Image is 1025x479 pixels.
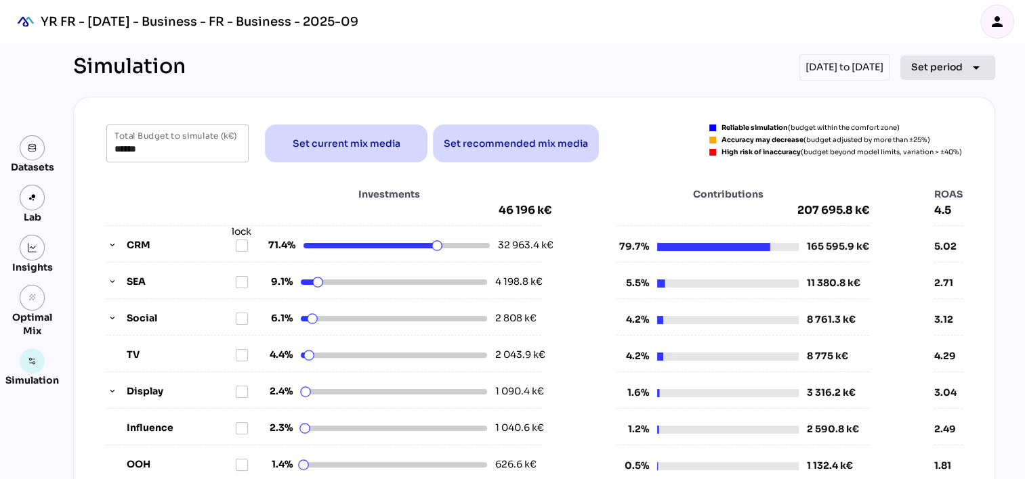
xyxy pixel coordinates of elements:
[260,384,293,398] span: 2.4%
[127,275,235,289] label: SEA
[18,210,47,224] div: Lab
[934,239,963,253] div: 5.02
[11,160,54,174] div: Datasets
[807,349,848,363] div: 8 775 k€
[28,193,37,202] img: lab.svg
[433,124,599,162] button: Set recommended mix media
[657,187,799,201] span: Contributions
[934,386,963,399] div: 3.04
[616,239,649,254] span: 79.7%
[616,422,649,436] span: 1.2%
[934,204,963,217] span: 4.5
[12,260,53,274] div: Insights
[495,311,539,325] div: 2 808 k€
[807,422,859,436] div: 2 590.8 k€
[127,348,235,362] label: TV
[807,459,853,473] div: 1 132.4 k€
[807,276,860,290] div: 11 380.8 k€
[900,55,995,80] button: Expand "Set period"
[260,421,293,435] span: 2.3%
[11,7,41,37] div: mediaROI
[721,147,801,156] strong: High risk of inaccuracy
[495,421,539,435] div: 1 040.6 k€
[934,422,963,436] div: 2.49
[934,276,963,290] div: 2.71
[41,14,358,30] div: YR FR - [DATE] - Business - FR - Business - 2025-09
[444,135,588,152] span: Set recommended mix media
[5,373,59,387] div: Simulation
[807,313,856,327] div: 8 761.3 k€
[807,239,869,254] div: 165 595.9 k€
[616,313,649,327] span: 4.2%
[260,275,293,289] span: 9.1%
[296,187,482,201] span: Investments
[28,293,37,302] i: grain
[934,187,963,201] span: ROAS
[127,421,235,435] label: Influence
[934,313,963,326] div: 3.12
[499,204,551,217] span: 46 196 k€
[616,459,649,473] span: 0.5%
[232,225,251,239] div: lock
[934,459,963,472] div: 1.81
[28,143,37,153] img: data.svg
[5,311,59,338] div: Optimal Mix
[498,238,541,252] div: 32 963.4 k€
[265,124,427,162] button: Set current mix media
[721,123,788,132] strong: Reliable simulation
[495,384,539,398] div: 1 090.4 k€
[495,348,539,362] div: 2 043.9 k€
[968,60,984,76] i: arrow_drop_down
[721,135,803,144] strong: Accuracy may decrease
[495,457,539,472] div: 626.6 k€
[616,204,869,217] span: 207 695.8 k€
[721,124,900,131] div: (budget within the comfort zone)
[260,311,293,325] span: 6.1%
[28,357,37,366] img: settings.svg
[989,14,1005,30] i: person
[616,386,649,400] span: 1.6%
[28,243,37,252] img: graph.svg
[127,238,235,252] label: CRM
[616,276,649,290] span: 5.5%
[127,384,235,398] label: Display
[799,54,890,81] div: [DATE] to [DATE]
[911,59,963,75] span: Set period
[934,349,963,363] div: 4.29
[127,311,235,325] label: Social
[495,275,539,289] div: 4 198.8 k€
[114,124,240,162] input: Total Budget to simulate (k€)
[721,137,930,143] div: (budget adjusted by more than ±25%)
[127,457,235,472] label: OOH
[73,54,186,81] div: Simulation
[260,457,293,472] span: 1.4%
[293,135,400,152] span: Set current mix media
[807,386,856,400] div: 3 316.2 k€
[260,348,293,362] span: 4.4%
[616,349,649,363] span: 4.2%
[263,238,295,252] span: 71.4%
[721,149,962,156] div: (budget beyond model limits, variation > ±40%)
